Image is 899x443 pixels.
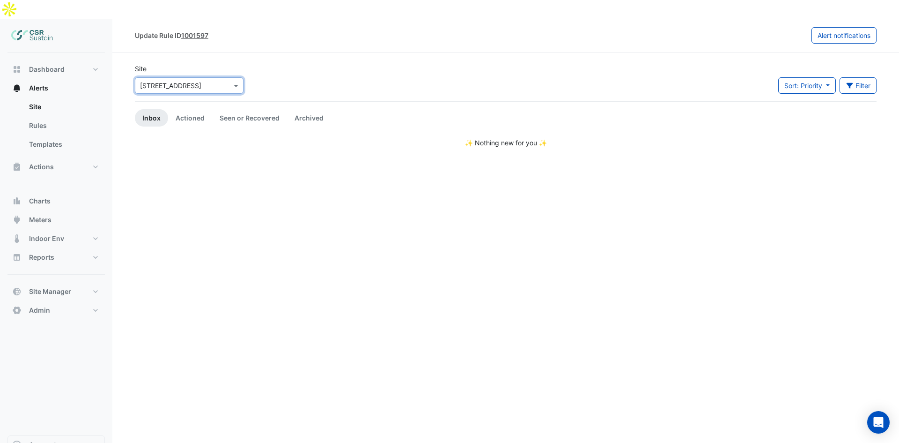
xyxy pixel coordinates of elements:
span: Indoor Env [29,234,64,243]
span: Reports [29,253,54,262]
button: Reports [7,248,105,267]
div: ✨ Nothing new for you ✨ [135,138,877,148]
tcxspan: Call 1001597 via 3CX [181,31,208,39]
a: Inbox [135,109,168,127]
app-icon: Indoor Env [12,234,22,243]
app-icon: Site Manager [12,287,22,296]
button: Alerts [7,79,105,98]
span: Sort: Priority [784,82,822,90]
button: Actions [7,158,105,176]
a: Site [22,98,105,116]
app-icon: Admin [12,306,22,315]
div: Alerts [7,98,105,158]
app-icon: Reports [12,253,22,262]
span: Alert notifications [818,31,870,39]
a: Archived [287,109,331,127]
button: Sort: Priority [778,77,836,94]
span: Alerts [29,83,48,93]
app-icon: Meters [12,215,22,225]
button: Indoor Env [7,229,105,248]
button: Dashboard [7,60,105,79]
span: Dashboard [29,65,65,74]
app-icon: Alerts [12,83,22,93]
span: Admin [29,306,50,315]
div: Update Rule ID [135,30,208,40]
button: Alert notifications [811,27,877,44]
button: Filter [840,77,877,94]
button: Meters [7,210,105,229]
span: Actions [29,162,54,172]
a: Actioned [168,109,212,127]
a: Rules [22,116,105,135]
div: Open Intercom Messenger [867,411,890,434]
a: Templates [22,135,105,154]
app-icon: Charts [12,196,22,206]
button: Charts [7,192,105,210]
label: Site [135,64,147,74]
span: Charts [29,196,51,206]
a: Seen or Recovered [212,109,287,127]
span: Meters [29,215,52,225]
span: Site Manager [29,287,71,296]
img: Company Logo [11,26,53,45]
button: Admin [7,301,105,320]
app-icon: Actions [12,162,22,172]
app-icon: Dashboard [12,65,22,74]
button: Site Manager [7,282,105,301]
